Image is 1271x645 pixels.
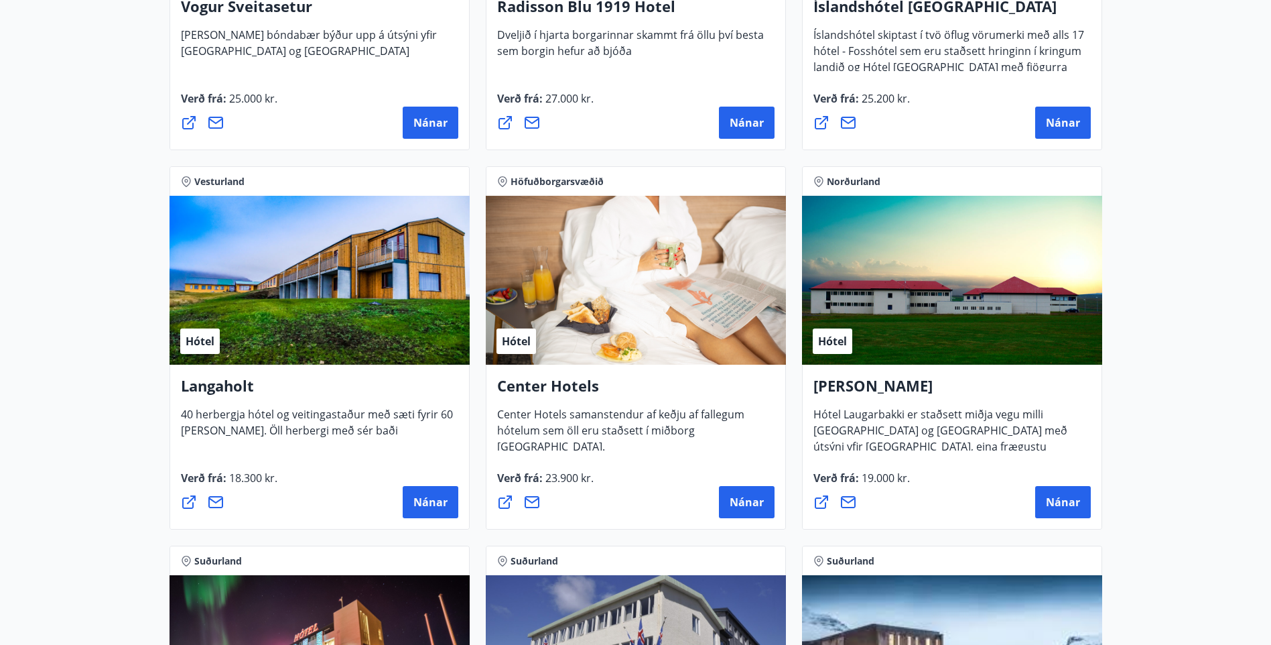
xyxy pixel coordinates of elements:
[730,115,764,130] span: Nánar
[719,486,775,518] button: Nánar
[226,471,277,485] span: 18.300 kr.
[226,91,277,106] span: 25.000 kr.
[818,334,847,349] span: Hótel
[813,471,910,496] span: Verð frá :
[413,495,448,510] span: Nánar
[1035,486,1091,518] button: Nánar
[194,554,242,568] span: Suðurland
[813,91,910,117] span: Verð frá :
[497,407,744,465] span: Center Hotels samanstendur af keðju af fallegum hótelum sem öll eru staðsett í miðborg [GEOGRAPHI...
[859,91,910,106] span: 25.200 kr.
[181,407,453,449] span: 40 herbergja hótel og veitingastaður með sæti fyrir 60 [PERSON_NAME]. Öll herbergi með sér baði
[813,27,1084,101] span: Íslandshótel skiptast í tvö öflug vörumerki með alls 17 hótel - Fosshótel sem eru staðsett hringi...
[813,407,1067,481] span: Hótel Laugarbakki er staðsett miðja vegu milli [GEOGRAPHIC_DATA] og [GEOGRAPHIC_DATA] með útsýni ...
[181,91,277,117] span: Verð frá :
[497,27,764,69] span: Dveljið í hjarta borgarinnar skammt frá öllu því besta sem borgin hefur að bjóða
[511,175,604,188] span: Höfuðborgarsvæðið
[719,107,775,139] button: Nánar
[413,115,448,130] span: Nánar
[730,495,764,510] span: Nánar
[1046,495,1080,510] span: Nánar
[502,334,531,349] span: Hótel
[181,27,437,69] span: [PERSON_NAME] bóndabær býður upp á útsýni yfir [GEOGRAPHIC_DATA] og [GEOGRAPHIC_DATA]
[827,554,874,568] span: Suðurland
[497,471,594,496] span: Verð frá :
[497,375,775,406] h4: Center Hotels
[827,175,880,188] span: Norðurland
[543,91,594,106] span: 27.000 kr.
[181,471,277,496] span: Verð frá :
[497,91,594,117] span: Verð frá :
[511,554,558,568] span: Suðurland
[403,486,458,518] button: Nánar
[186,334,214,349] span: Hótel
[813,375,1091,406] h4: [PERSON_NAME]
[1046,115,1080,130] span: Nánar
[859,471,910,485] span: 19.000 kr.
[1035,107,1091,139] button: Nánar
[543,471,594,485] span: 23.900 kr.
[194,175,245,188] span: Vesturland
[403,107,458,139] button: Nánar
[181,375,458,406] h4: Langaholt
